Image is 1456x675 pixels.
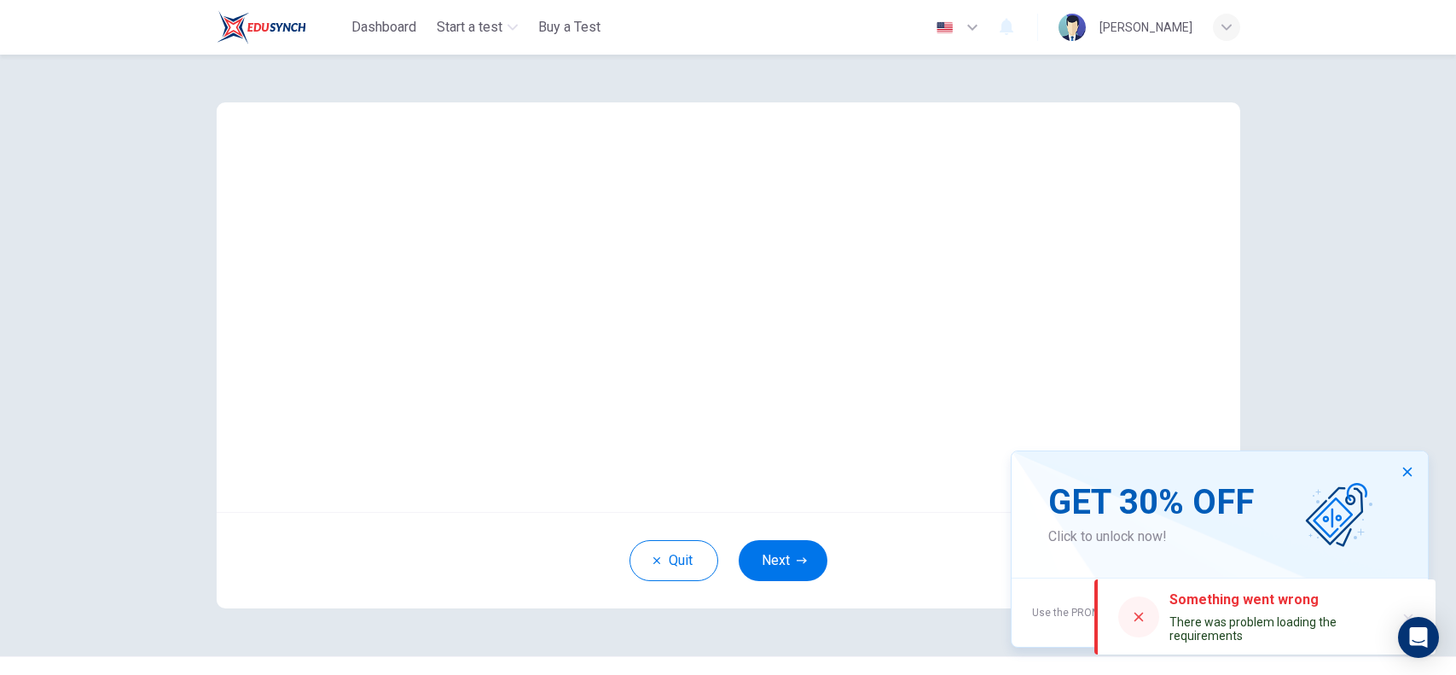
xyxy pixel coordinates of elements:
span: GET 30% OFF [1048,482,1254,523]
div: Something went wrong [1169,590,1381,610]
span: Use the PROMOCODE [1032,602,1135,623]
span: Click to unlock now! [1048,527,1254,547]
div: Open Intercom Messenger [1398,617,1439,658]
button: Start a test [430,12,525,43]
a: ELTC logo [217,10,345,44]
button: Dashboard [345,12,423,43]
span: Start a test [437,17,502,38]
button: Quit [629,540,718,581]
img: Profile picture [1059,14,1086,41]
span: Dashboard [351,17,416,38]
span: There was problem loading the requirements [1169,615,1337,643]
div: [PERSON_NAME] [1099,17,1192,38]
img: ELTC logo [217,10,306,44]
button: Buy a Test [531,12,607,43]
button: Next [739,540,827,581]
span: Buy a Test [538,17,600,38]
img: en [934,21,955,34]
